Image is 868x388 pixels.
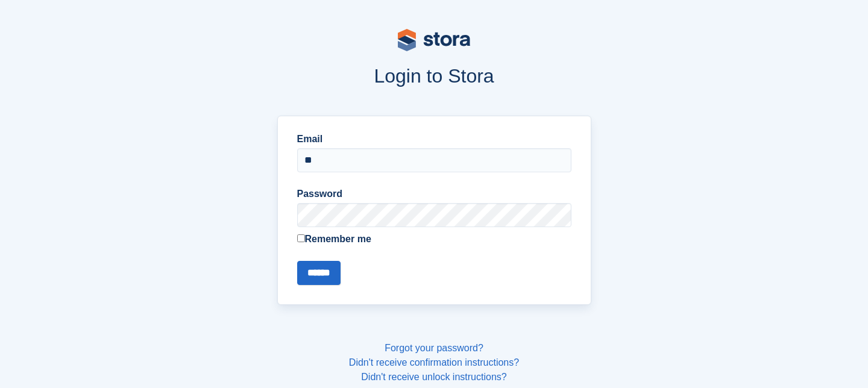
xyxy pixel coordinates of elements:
label: Email [297,132,571,146]
input: Remember me [297,234,305,242]
a: Forgot your password? [385,343,483,353]
label: Remember me [297,232,571,246]
a: Didn't receive confirmation instructions? [349,357,519,368]
label: Password [297,187,571,201]
a: Didn't receive unlock instructions? [361,372,506,382]
img: stora-logo-53a41332b3708ae10de48c4981b4e9114cc0af31d8433b30ea865607fb682f29.svg [398,29,470,51]
h1: Login to Stora [47,65,821,87]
